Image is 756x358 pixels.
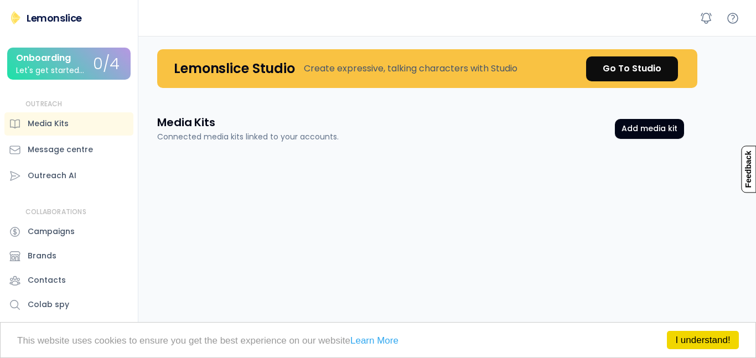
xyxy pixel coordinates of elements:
[603,62,661,75] div: Go To Studio
[28,144,93,155] div: Message centre
[28,250,56,262] div: Brands
[28,274,66,286] div: Contacts
[17,336,739,345] p: This website uses cookies to ensure you get the best experience on our website
[28,226,75,237] div: Campaigns
[28,118,69,129] div: Media Kits
[28,299,69,310] div: Colab spy
[16,66,84,75] div: Let's get started...
[174,60,295,77] h4: Lemonslice Studio
[9,11,22,24] img: Lemonslice
[27,11,82,25] div: Lemonslice
[25,207,86,217] div: COLLABORATIONS
[350,335,398,346] a: Learn More
[157,115,215,130] h3: Media Kits
[304,62,517,75] div: Create expressive, talking characters with Studio
[25,100,63,109] div: OUTREACH
[615,119,684,139] button: Add media kit
[28,170,76,181] div: Outreach AI
[93,56,120,73] div: 0/4
[16,53,71,63] div: Onboarding
[157,131,339,143] div: Connected media kits linked to your accounts.
[667,331,739,349] a: I understand!
[586,56,678,81] a: Go To Studio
